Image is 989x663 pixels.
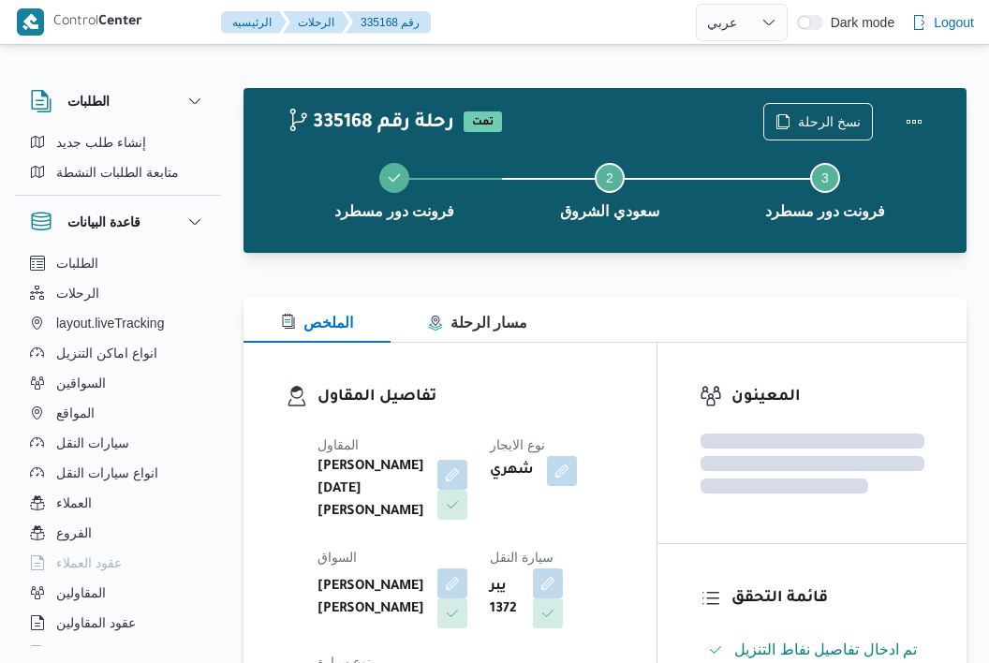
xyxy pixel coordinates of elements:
[221,11,287,34] button: الرئيسيه
[17,8,44,36] img: X8yXhbKr1z7QwAAAABJRU5ErkJggg==
[490,576,520,621] b: يبر 1372
[22,548,214,578] button: عقود العملاء
[22,518,214,548] button: الفروع
[798,110,861,133] span: نسخ الرحلة
[56,552,122,574] span: عقود العملاء
[56,342,157,364] span: انواع اماكن التنزيل
[346,11,431,34] button: 335168 رقم
[56,161,179,184] span: متابعة الطلبات النشطة
[30,211,206,233] button: قاعدة البيانات
[428,315,527,331] span: مسار الرحلة
[502,140,717,238] button: سعودي الشروق
[56,372,106,394] span: السواقين
[560,200,658,223] span: سعودي الشروق
[731,586,924,611] h3: قائمة التحقق
[56,611,136,634] span: عقود المقاولين
[895,103,933,140] button: Actions
[734,639,917,661] span: تم ادخال تفاصيل نفاط التنزيل
[56,582,106,604] span: المقاولين
[67,211,140,233] h3: قاعدة البيانات
[98,15,142,30] b: Center
[22,398,214,428] button: المواقع
[490,437,545,452] span: نوع الايجار
[334,200,455,223] span: فرونت دور مسطرد
[22,127,214,157] button: إنشاء طلب جديد
[56,312,164,334] span: layout.liveTracking
[15,127,221,195] div: الطلبات
[821,170,829,185] span: 3
[934,11,974,34] span: Logout
[317,456,424,523] b: [PERSON_NAME][DATE] [PERSON_NAME]
[490,460,534,482] b: شهري
[30,90,206,112] button: الطلبات
[56,432,129,454] span: سيارات النقل
[765,200,886,223] span: فرونت دور مسطرد
[22,578,214,608] button: المقاولين
[281,315,353,331] span: الملخص
[283,11,349,34] button: الرحلات
[56,522,92,544] span: الفروع
[317,550,357,565] span: السواق
[317,385,614,410] h3: تفاصيل المقاول
[56,492,92,514] span: العملاء
[472,117,494,128] b: تمت
[763,103,873,140] button: نسخ الرحلة
[22,157,214,187] button: متابعة الطلبات النشطة
[464,111,502,132] span: تمت
[56,402,95,424] span: المواقع
[717,140,933,238] button: فرونت دور مسطرد
[22,428,214,458] button: سيارات النقل
[22,458,214,488] button: انواع سيارات النقل
[22,368,214,398] button: السواقين
[15,248,221,654] div: قاعدة البيانات
[606,170,613,185] span: 2
[56,252,98,274] span: الطلبات
[734,641,917,657] span: تم ادخال تفاصيل نفاط التنزيل
[56,282,99,304] span: الرحلات
[287,140,502,238] button: فرونت دور مسطرد
[22,488,214,518] button: العملاء
[490,550,554,565] span: سيارة النقل
[22,308,214,338] button: layout.liveTracking
[22,608,214,638] button: عقود المقاولين
[22,338,214,368] button: انواع اماكن التنزيل
[22,278,214,308] button: الرحلات
[67,90,110,112] h3: الطلبات
[287,111,454,136] h2: 335168 رحلة رقم
[317,576,424,621] b: [PERSON_NAME] [PERSON_NAME]
[22,248,214,278] button: الطلبات
[317,437,359,452] span: المقاول
[387,170,402,185] svg: Step 1 is complete
[904,4,982,41] button: Logout
[56,131,146,154] span: إنشاء طلب جديد
[56,462,158,484] span: انواع سيارات النقل
[731,385,924,410] h3: المعينون
[823,15,894,30] span: Dark mode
